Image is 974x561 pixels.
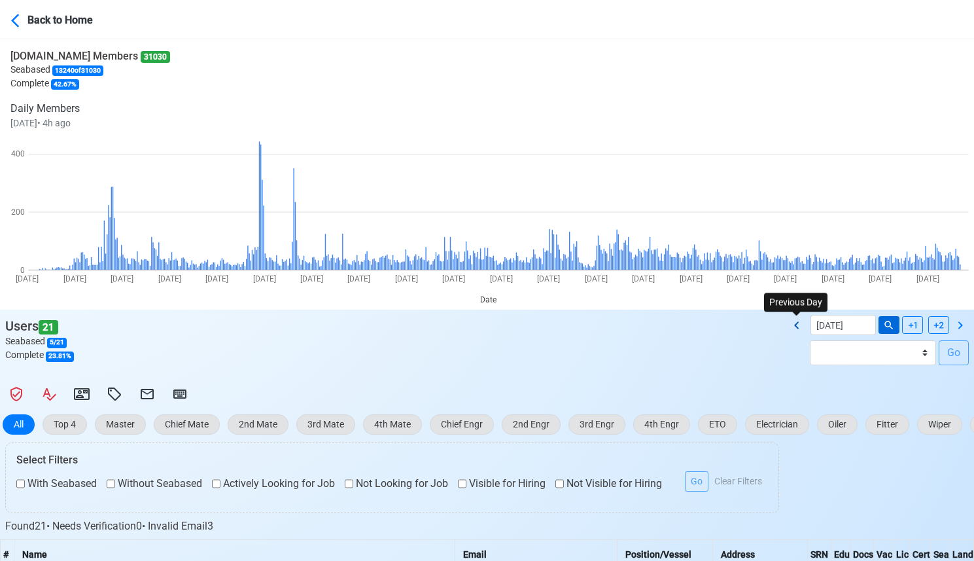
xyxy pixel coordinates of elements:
[869,274,892,283] text: [DATE]
[158,274,181,283] text: [DATE]
[47,338,67,348] span: 5 / 21
[363,414,422,435] button: 4th Mate
[822,274,844,283] text: [DATE]
[745,414,809,435] button: Electrician
[10,77,170,90] p: Complete
[11,149,25,158] text: 400
[52,65,103,76] span: 13240 of 31030
[568,414,625,435] button: 3rd Engr
[16,476,25,492] input: With Seabased
[16,476,97,492] label: With Seabased
[11,208,25,217] text: 200
[698,414,737,435] button: ETO
[685,471,708,492] button: Go
[865,414,909,435] button: Fitter
[20,266,25,275] text: 0
[39,320,58,335] span: 21
[345,476,353,492] input: Not Looking for Job
[10,63,170,77] p: Seabased
[633,414,690,435] button: 4th Engr
[490,274,513,283] text: [DATE]
[727,274,750,283] text: [DATE]
[46,352,74,362] span: 23.81 %
[107,476,202,492] label: Without Seabased
[107,476,115,492] input: Without Seabased
[212,476,220,492] input: Actively Looking for Job
[774,274,797,283] text: [DATE]
[585,274,608,283] text: [DATE]
[458,476,546,492] label: Visible for Hiring
[916,274,939,283] text: [DATE]
[917,414,962,435] button: Wiper
[111,274,133,283] text: [DATE]
[502,414,561,435] button: 2nd Engr
[10,50,170,63] h6: [DOMAIN_NAME] Members
[10,117,170,130] p: [DATE] • 4h ago
[296,414,355,435] button: 3rd Mate
[300,274,323,283] text: [DATE]
[141,51,170,63] span: 31030
[51,79,79,90] span: 42.67 %
[63,274,86,283] text: [DATE]
[632,274,655,283] text: [DATE]
[27,10,126,28] div: Back to Home
[680,274,703,283] text: [DATE]
[347,274,370,283] text: [DATE]
[154,414,220,435] button: Chief Mate
[442,274,465,283] text: [DATE]
[764,293,827,312] div: Previous Day
[95,414,146,435] button: Master
[817,414,858,435] button: Oiler
[345,476,448,492] label: Not Looking for Job
[228,414,288,435] button: 2nd Mate
[16,274,39,283] text: [DATE]
[555,476,662,492] label: Not Visible for Hiring
[16,454,768,466] h6: Select Filters
[10,4,126,35] button: Back to Home
[430,414,494,435] button: Chief Engr
[395,274,418,283] text: [DATE]
[205,274,228,283] text: [DATE]
[10,101,170,117] p: Daily Members
[939,340,969,365] button: Go
[555,476,564,492] input: Not Visible for Hiring
[253,274,276,283] text: [DATE]
[212,476,335,492] label: Actively Looking for Job
[458,476,466,492] input: Visible for Hiring
[537,274,560,283] text: [DATE]
[43,414,87,435] button: Top 4
[480,295,496,304] text: Date
[3,414,35,435] button: All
